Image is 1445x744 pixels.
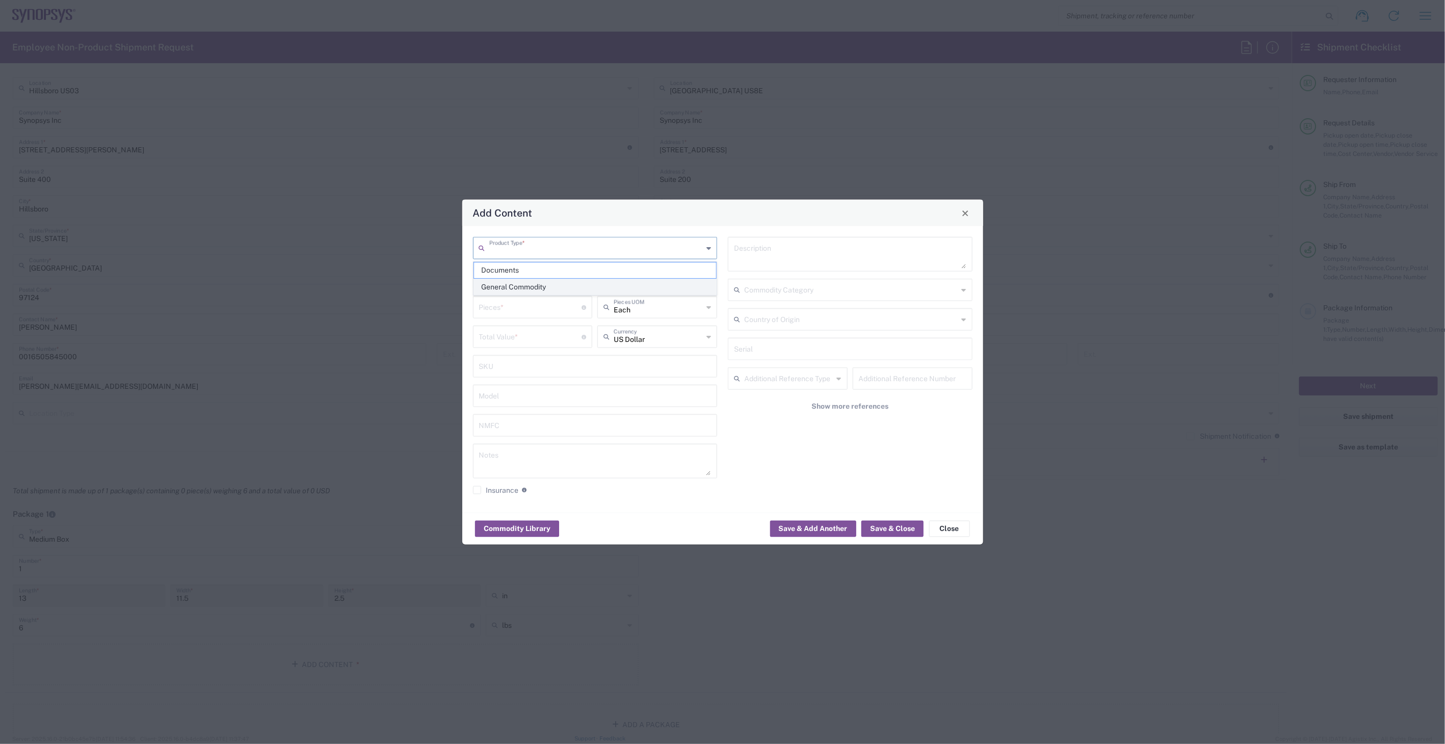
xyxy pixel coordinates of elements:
[770,520,856,537] button: Save & Add Another
[958,206,973,220] button: Close
[472,205,532,220] h4: Add Content
[474,279,716,295] span: General Commodity
[811,402,888,411] span: Show more references
[861,520,924,537] button: Save & Close
[475,520,559,537] button: Commodity Library
[929,520,970,537] button: Close
[474,262,716,278] span: Documents
[473,486,519,494] label: Insurance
